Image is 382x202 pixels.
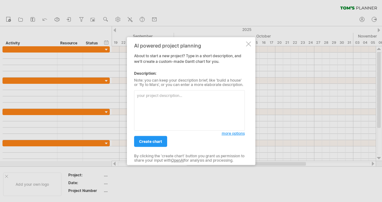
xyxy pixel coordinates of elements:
[134,78,245,87] div: Note: you can keep your description brief, like 'build a house' or 'fly to Mars', or you can ente...
[134,43,245,159] div: About to start a new project? Type in a short description, and we'll create a custom-made Gantt c...
[134,71,245,76] div: Description:
[171,158,184,163] a: OpenAI
[134,43,245,48] div: AI powered project planning
[134,154,245,163] div: By clicking the 'create chart' button you grant us permission to share your input with for analys...
[222,131,245,136] span: more options
[134,136,167,147] a: create chart
[222,131,245,136] a: more options
[139,139,162,144] span: create chart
